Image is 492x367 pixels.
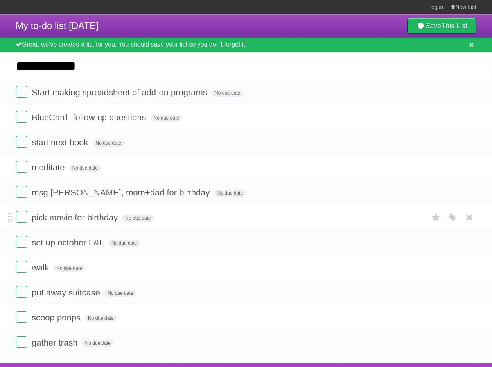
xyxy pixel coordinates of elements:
span: pick movie for birthday [32,213,120,222]
label: Done [16,211,27,223]
label: Done [16,311,27,323]
span: set up october L&L [32,238,106,247]
span: No due date [93,140,124,147]
span: Start making spreadsheet of add-on programs [32,88,209,97]
span: No due date [69,165,101,172]
span: No due date [85,315,117,322]
span: No due date [108,240,140,247]
label: Done [16,136,27,148]
span: No due date [104,290,136,297]
span: My to-do list [DATE] [16,20,99,31]
label: Done [16,261,27,273]
span: put away suitcase [32,288,102,297]
label: Done [16,236,27,248]
span: No due date [82,340,114,347]
span: No due date [122,215,154,222]
span: meditate [32,163,66,172]
label: Done [16,161,27,173]
label: Done [16,336,27,348]
label: Done [16,111,27,123]
span: BlueCard- follow up questions [32,113,148,122]
span: No due date [151,115,182,122]
label: Done [16,186,27,198]
label: Done [16,86,27,98]
span: No due date [214,190,246,197]
span: start next book [32,138,90,147]
span: walk [32,263,51,272]
span: gather trash [32,338,79,347]
span: No due date [212,90,243,97]
label: Star task [429,211,444,224]
span: msg [PERSON_NAME], mom+dad for birthday [32,188,212,197]
span: No due date [53,265,85,272]
span: scoop poops [32,313,83,322]
label: Done [16,286,27,298]
b: This List [441,22,467,30]
a: SaveThis List [407,18,476,34]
